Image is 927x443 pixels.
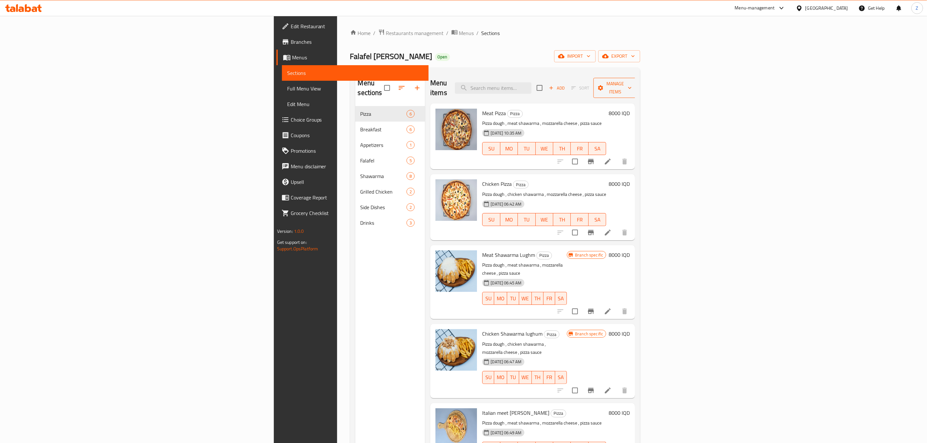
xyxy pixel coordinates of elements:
[583,383,599,398] button: Branch-specific-item
[360,126,407,133] div: Breakfast
[291,38,423,46] span: Branches
[360,203,407,211] span: Side Dishes
[555,371,567,384] button: SA
[519,371,532,384] button: WE
[407,158,414,164] span: 5
[544,331,559,338] span: Pizza
[482,213,500,226] button: SU
[507,110,523,118] div: Pizza
[292,54,423,61] span: Menus
[360,188,407,196] span: Grilled Chicken
[276,127,429,143] a: Coupons
[446,29,449,37] li: /
[558,373,564,382] span: SA
[494,292,507,305] button: MO
[355,122,425,137] div: Breakfast6
[604,52,635,60] span: export
[503,215,515,224] span: MO
[350,49,433,64] span: Falafel [PERSON_NAME]
[360,157,407,164] div: Falafel
[583,304,599,319] button: Branch-specific-item
[360,110,407,118] div: Pizza
[609,408,630,417] h6: 8000 IQD
[543,292,555,305] button: FR
[430,78,447,98] h2: Menu items
[735,4,775,12] div: Menu-management
[513,181,529,188] div: Pizza
[360,141,407,149] span: Appetizers
[546,83,567,93] button: Add
[291,131,423,139] span: Coupons
[291,178,423,186] span: Upsell
[276,190,429,205] a: Coverage Report
[591,215,604,224] span: SA
[522,373,529,382] span: WE
[532,371,543,384] button: TH
[589,213,606,226] button: SA
[568,226,582,239] span: Select to update
[482,250,535,260] span: Meat Shawarma Lughm
[407,142,414,148] span: 1
[435,329,477,371] img: Chicken Shawarma lughum
[355,137,425,153] div: Appetizers1
[435,250,477,292] img: Meat Shawarma Lughm
[355,168,425,184] div: Shawarma8
[482,371,494,384] button: SU
[503,144,515,153] span: MO
[583,154,599,169] button: Branch-specific-item
[407,220,414,226] span: 3
[276,143,429,159] a: Promotions
[554,50,596,62] button: import
[558,294,564,303] span: SA
[532,292,543,305] button: TH
[805,5,848,12] div: [GEOGRAPHIC_DATA]
[407,189,414,195] span: 2
[477,29,479,37] li: /
[583,225,599,240] button: Branch-specific-item
[407,110,415,118] div: items
[277,238,307,246] span: Get support on:
[533,81,546,95] span: Select section
[435,53,450,61] div: Open
[538,144,551,153] span: WE
[589,142,606,155] button: SA
[518,213,535,226] button: TU
[571,213,588,226] button: FR
[519,292,532,305] button: WE
[435,54,450,60] span: Open
[485,294,492,303] span: SU
[604,158,612,165] a: Edit menu item
[282,96,429,112] a: Edit Menu
[407,141,415,149] div: items
[513,181,528,188] span: Pizza
[522,294,529,303] span: WE
[276,50,429,65] a: Menus
[568,155,582,168] span: Select to update
[482,179,512,189] span: Chicken Pizza
[355,184,425,199] div: Grilled Chicken2
[572,252,606,258] span: Branch specific
[291,147,423,155] span: Promotions
[407,126,414,133] span: 6
[510,294,516,303] span: TU
[536,142,553,155] button: WE
[276,34,429,50] a: Branches
[435,179,477,221] img: Chicken Pizza
[617,154,632,169] button: delete
[497,294,505,303] span: MO
[482,108,506,118] span: Meat Pizza
[559,52,591,60] span: import
[355,199,425,215] div: Side Dishes2
[497,373,505,382] span: MO
[617,225,632,240] button: delete
[482,119,606,127] p: Pizza dough , meat shawarma , mozzarella cheese , pizza sauce
[482,190,606,198] p: Pizza dough , chicken shawarma , mozzarella cheese , pizza sauce
[572,331,606,337] span: Branch specific
[287,100,423,108] span: Edit Menu
[598,50,640,62] button: export
[485,215,497,224] span: SU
